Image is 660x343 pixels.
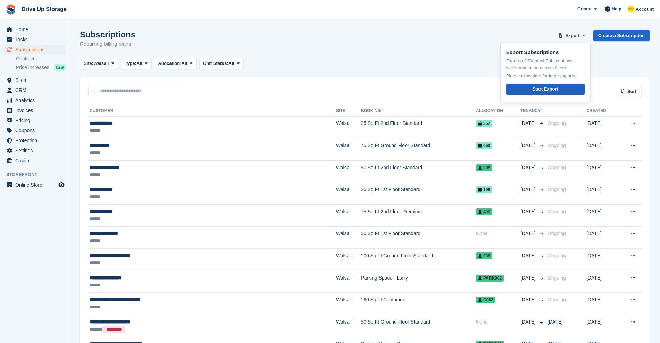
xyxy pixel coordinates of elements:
th: Site [336,105,361,117]
span: [DATE] [520,186,537,193]
a: menu [3,126,66,135]
p: Export Subscriptions [506,49,585,57]
a: Price increases NEW [16,63,66,71]
h1: Subscriptions [80,30,135,39]
td: 25 Sq Ft 2nd Floor Standard [361,116,476,138]
span: Subscriptions [15,45,57,54]
span: 198 [476,186,492,193]
span: Storefront [6,171,69,178]
img: stora-icon-8386f47178a22dfd0bd8f6a31ec36ba5ce8667c1dd55bd0f319d3a0aa187defe.svg [6,4,16,15]
span: Unit Status: [203,60,228,67]
td: Walsall [336,138,361,161]
span: [DATE] [548,319,563,325]
td: 100 Sq Ft Ground Floor Standard [361,249,476,271]
th: Booking [361,105,476,117]
span: Invoices [15,105,57,115]
span: Sites [15,75,57,85]
span: CRM [15,85,57,95]
td: Walsall [336,160,361,182]
span: Analytics [15,95,57,105]
td: 25 Sq Ft 1st Floor Standard [361,182,476,205]
span: Ongoing [548,253,566,258]
span: 357 [476,120,492,127]
span: Help [612,6,621,12]
span: Walsall [93,60,109,67]
a: Contracts [16,55,66,62]
td: Walsall [336,182,361,205]
td: 50 Sq Ft 1st Floor Standard [361,226,476,249]
span: Coupons [15,126,57,135]
div: Start Export [532,86,558,93]
td: [DATE] [586,249,618,271]
div: NEW [54,64,66,71]
td: 50 Sq Ft Ground Floor Standard [361,315,476,337]
td: [DATE] [586,182,618,205]
span: 053 [476,142,492,149]
td: 50 Sq Ft 2nd Floor Standard [361,160,476,182]
td: 75 Sq Ft 2nd Floor Premium [361,205,476,227]
p: Please allow time for large exports. [506,72,585,79]
button: Site: Walsall [80,58,118,69]
span: Online Store [15,180,57,190]
td: Walsall [336,205,361,227]
span: Sort [627,88,636,95]
a: menu [3,35,66,44]
td: [DATE] [586,116,618,138]
a: menu [3,95,66,105]
td: Walsall [336,116,361,138]
span: [DATE] [520,318,537,326]
span: Create [577,6,591,12]
span: 398 [476,164,492,171]
span: Type: [125,60,136,67]
div: None [476,230,520,237]
span: Account [636,6,654,13]
span: C062 [476,297,495,303]
td: Walsall [336,249,361,271]
th: Customer [88,105,336,117]
span: Home [15,25,57,34]
a: menu [3,146,66,155]
span: 038 [476,252,492,259]
a: Drive Up Storage [19,3,69,15]
span: Tasks [15,35,57,44]
span: Ongoing [548,120,566,126]
td: Walsall [336,293,361,315]
span: All [228,60,234,67]
span: Ongoing [548,297,566,302]
button: Type: All [121,58,151,69]
span: Export [565,32,579,39]
a: Start Export [506,84,585,95]
td: [DATE] [586,205,618,227]
td: [DATE] [586,271,618,293]
span: Site: [84,60,93,67]
span: Allocation: [158,60,181,67]
td: Walsall [336,226,361,249]
span: [DATE] [520,230,537,237]
span: Ongoing [548,143,566,148]
span: Ongoing [548,187,566,192]
span: [DATE] [520,142,537,149]
span: Pricing [15,115,57,125]
td: [DATE] [586,138,618,161]
th: Allocation [476,105,520,117]
span: Protection [15,136,57,145]
th: Created [586,105,618,117]
td: Walsall [336,315,361,337]
span: 400 [476,208,492,215]
p: Export a CSV of all Subscriptions which match the current filters. [506,58,585,71]
span: All [182,60,187,67]
td: 160 Sq Ft Container [361,293,476,315]
a: menu [3,136,66,145]
button: Allocation: All [154,58,197,69]
span: Ongoing [548,231,566,236]
td: Parking Space - Lorry [361,271,476,293]
p: Recurring billing plans [80,40,135,48]
td: Walsall [336,271,361,293]
span: [DATE] [520,164,537,171]
span: Ongoing [548,275,566,281]
span: Settings [15,146,57,155]
div: None [476,318,520,326]
span: [DATE] [520,208,537,215]
button: Unit Status: All [199,58,243,69]
a: menu [3,85,66,95]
